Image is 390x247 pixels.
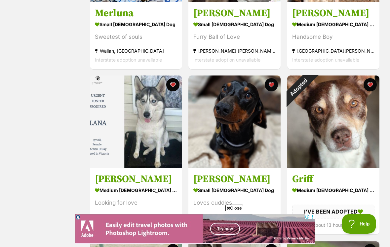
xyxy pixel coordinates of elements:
[75,214,315,244] iframe: Advertisement
[95,173,177,185] h3: [PERSON_NAME]
[265,78,278,91] button: favourite
[364,78,377,91] button: favourite
[95,20,177,29] div: small [DEMOGRAPHIC_DATA] Dog
[287,163,379,169] a: Adopted
[287,2,379,69] a: [PERSON_NAME] medium [DEMOGRAPHIC_DATA] Dog Handsome Boy [GEOGRAPHIC_DATA][PERSON_NAME], [GEOGRAP...
[90,75,182,168] img: Lana
[95,7,177,20] h3: Merluna
[95,198,177,207] div: Looking for love
[95,46,177,55] div: Wallan, [GEOGRAPHIC_DATA]
[95,32,177,41] div: Sweetest of souls
[193,20,276,29] div: small [DEMOGRAPHIC_DATA] Dog
[188,168,281,235] a: [PERSON_NAME] small [DEMOGRAPHIC_DATA] Dog Loves cuddles Toora, [GEOGRAPHIC_DATA] Interstate adop...
[188,2,281,69] a: [PERSON_NAME] small [DEMOGRAPHIC_DATA] Dog Furry Ball of Love [PERSON_NAME] [PERSON_NAME], [GEOGR...
[292,46,374,55] div: [GEOGRAPHIC_DATA][PERSON_NAME], [GEOGRAPHIC_DATA]
[292,173,374,185] h3: Griff
[95,185,177,195] div: medium [DEMOGRAPHIC_DATA] Dog
[292,205,374,219] div: I'VE BEEN ADOPTED
[193,185,276,195] div: small [DEMOGRAPHIC_DATA] Dog
[225,205,243,211] span: Close
[292,185,374,195] div: medium [DEMOGRAPHIC_DATA] Dog
[90,2,182,69] a: Merluna small [DEMOGRAPHIC_DATA] Dog Sweetest of souls Wallan, [GEOGRAPHIC_DATA] Interstate adopt...
[292,57,359,63] span: Interstate adoption unavailable
[95,57,162,63] span: Interstate adoption unavailable
[292,221,374,229] div: about 13 hours ago
[342,214,377,234] iframe: Help Scout Beacon - Open
[188,75,281,168] img: Luther
[287,168,379,234] a: Griff medium [DEMOGRAPHIC_DATA] Dog I'VE BEEN ADOPTED about 13 hours ago favourite
[292,20,374,29] div: medium [DEMOGRAPHIC_DATA] Dog
[166,78,179,91] button: favourite
[193,173,276,185] h3: [PERSON_NAME]
[292,7,374,20] h3: [PERSON_NAME]
[90,168,182,235] a: [PERSON_NAME] medium [DEMOGRAPHIC_DATA] Dog Looking for love [GEOGRAPHIC_DATA], [GEOGRAPHIC_DATA]...
[193,32,276,41] div: Furry Ball of Love
[193,57,260,63] span: Interstate adoption unavailable
[292,32,374,41] div: Handsome Boy
[287,75,379,168] img: Griff
[193,198,276,207] div: Loves cuddles
[193,7,276,20] h3: [PERSON_NAME]
[193,46,276,55] div: [PERSON_NAME] [PERSON_NAME], [GEOGRAPHIC_DATA]
[278,67,319,107] div: Adopted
